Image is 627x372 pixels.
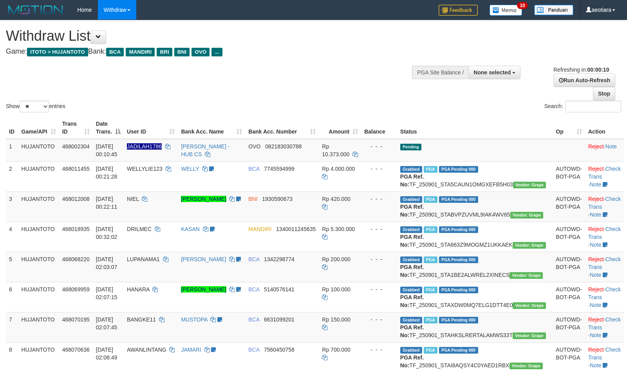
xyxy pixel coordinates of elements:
[106,48,124,56] span: BCA
[127,316,156,323] span: BANGKE11
[585,117,624,139] th: Action
[264,256,295,262] span: Copy 1342298774 to clipboard
[248,226,271,232] span: MANDIRI
[62,316,90,323] span: 468070195
[322,286,350,293] span: Rp 100.000
[585,252,624,282] td: · ·
[588,196,604,202] a: Reject
[6,161,18,191] td: 2
[468,66,520,79] button: None selected
[439,256,478,263] span: PGA Pending
[20,101,49,112] select: Showentries
[400,294,424,308] b: PGA Ref. No:
[510,212,544,219] span: Vendor URL: https://settle31.1velocity.biz
[192,48,210,56] span: OVO
[513,302,546,309] span: Vendor URL: https://settle31.1velocity.biz
[364,346,394,354] div: - - -
[361,117,397,139] th: Balance
[587,67,609,73] strong: 00:00:10
[590,242,602,248] a: Note
[585,312,624,342] td: · ·
[400,204,424,218] b: PGA Ref. No:
[18,252,59,282] td: HUJANTOTO
[424,256,437,263] span: Marked by aeozaky
[534,5,573,15] img: panduan.png
[400,256,422,263] span: Grabbed
[6,101,65,112] label: Show entries
[412,66,468,79] div: PGA Site Balance /
[424,196,437,203] span: Marked by aeoiskan
[6,139,18,162] td: 1
[400,173,424,188] b: PGA Ref. No:
[322,196,350,202] span: Rp 420.000
[181,316,207,323] a: MUSTOPA
[18,282,59,312] td: HUJANTOTO
[127,226,152,232] span: DRILMEC
[264,316,295,323] span: Copy 6631099201 to clipboard
[127,196,139,202] span: NIEL
[6,4,65,16] img: MOTION_logo.png
[553,161,585,191] td: AUTOWD-BOT-PGA
[424,166,437,173] span: Marked by aeoiskan
[248,347,259,353] span: BCA
[397,252,553,282] td: TF_250901_STA1BE2ALWREL2XINECS
[62,226,90,232] span: 468018935
[6,28,410,44] h1: Withdraw List
[590,181,602,188] a: Note
[6,252,18,282] td: 5
[62,196,90,202] span: 468012008
[181,256,226,262] a: [PERSON_NAME]
[513,242,546,249] span: Vendor URL: https://settle31.1velocity.biz
[59,117,93,139] th: Trans ID: activate to sort column ascending
[397,312,553,342] td: TF_250901_STAHKSLRERTALAMWS33T
[248,143,260,150] span: OVO
[439,287,478,293] span: PGA Pending
[6,117,18,139] th: ID
[62,143,90,150] span: 468002304
[397,282,553,312] td: TF_250901_STAXDW0MQ7ELG1DTT4E0
[439,317,478,323] span: PGA Pending
[588,286,604,293] a: Reject
[588,196,621,210] a: Check Trans
[62,347,90,353] span: 468070636
[96,316,117,330] span: [DATE] 02:07:45
[490,5,522,16] img: Button%20Memo.svg
[513,332,546,339] span: Vendor URL: https://settle31.1velocity.biz
[181,166,199,172] a: WELLY
[96,226,117,240] span: [DATE] 00:32:02
[400,144,421,150] span: Pending
[439,196,478,203] span: PGA Pending
[473,69,511,76] span: None selected
[248,256,259,262] span: BCA
[400,287,422,293] span: Grabbed
[264,286,295,293] span: Copy 5140576141 to clipboard
[181,143,229,157] a: [PERSON_NAME] - HUB CS
[18,312,59,342] td: HUJANTOTO
[322,226,355,232] span: Rp 5.300.000
[6,191,18,222] td: 3
[322,316,350,323] span: Rp 150.000
[588,316,604,323] a: Reject
[544,101,621,112] label: Search:
[18,117,59,139] th: Game/API: activate to sort column ascending
[397,117,553,139] th: Status
[517,2,528,9] span: 10
[364,143,394,150] div: - - -
[566,101,621,112] input: Search:
[588,347,621,361] a: Check Trans
[18,222,59,252] td: HUJANTOTO
[588,347,604,353] a: Reject
[181,347,201,353] a: JAMARI
[585,139,624,162] td: ·
[127,347,166,353] span: AWANLINTANG
[6,48,410,56] h4: Game: Bank:
[553,67,609,73] span: Refreshing in:
[127,166,163,172] span: WELLYLIE123
[18,139,59,162] td: HUJANTOTO
[513,182,546,188] span: Vendor URL: https://settle31.1velocity.biz
[588,226,621,240] a: Check Trans
[6,312,18,342] td: 7
[364,165,394,173] div: - - -
[588,143,604,150] a: Reject
[322,256,350,262] span: Rp 200.000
